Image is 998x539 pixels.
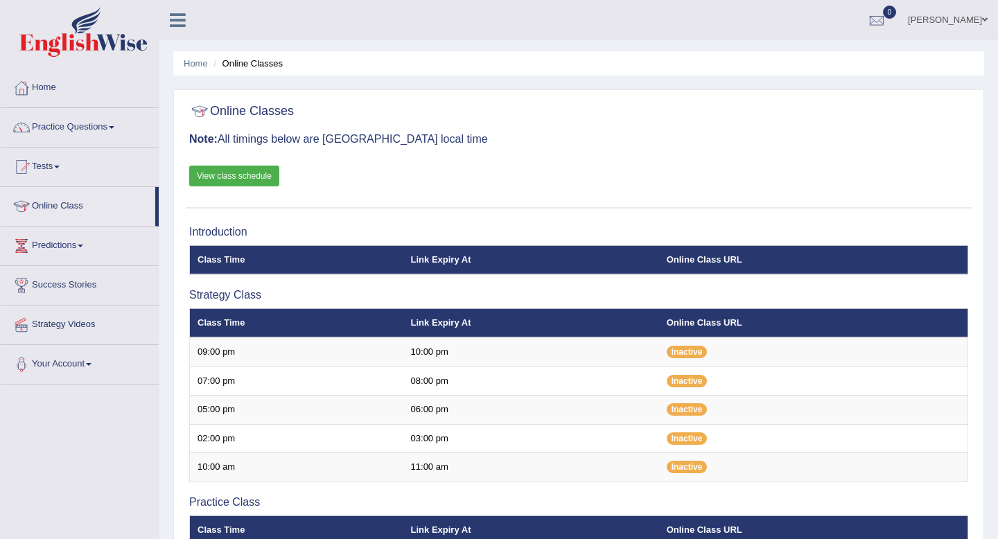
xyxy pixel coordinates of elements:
[403,308,659,337] th: Link Expiry At
[667,403,708,416] span: Inactive
[1,148,159,182] a: Tests
[659,245,968,274] th: Online Class URL
[1,345,159,380] a: Your Account
[189,226,968,238] h3: Introduction
[659,308,968,337] th: Online Class URL
[403,396,659,425] td: 06:00 pm
[189,133,218,145] b: Note:
[210,57,283,70] li: Online Classes
[189,496,968,509] h3: Practice Class
[667,375,708,387] span: Inactive
[403,424,659,453] td: 03:00 pm
[1,306,159,340] a: Strategy Videos
[190,424,403,453] td: 02:00 pm
[403,366,659,396] td: 08:00 pm
[1,227,159,261] a: Predictions
[190,453,403,482] td: 10:00 am
[190,366,403,396] td: 07:00 pm
[190,308,403,337] th: Class Time
[1,187,155,222] a: Online Class
[667,432,708,445] span: Inactive
[189,289,968,301] h3: Strategy Class
[667,461,708,473] span: Inactive
[1,266,159,301] a: Success Stories
[403,245,659,274] th: Link Expiry At
[1,108,159,143] a: Practice Questions
[189,101,294,122] h2: Online Classes
[667,346,708,358] span: Inactive
[190,337,403,366] td: 09:00 pm
[403,453,659,482] td: 11:00 am
[403,337,659,366] td: 10:00 pm
[883,6,897,19] span: 0
[189,166,279,186] a: View class schedule
[184,58,208,69] a: Home
[190,396,403,425] td: 05:00 pm
[190,245,403,274] th: Class Time
[189,133,968,145] h3: All timings below are [GEOGRAPHIC_DATA] local time
[1,69,159,103] a: Home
